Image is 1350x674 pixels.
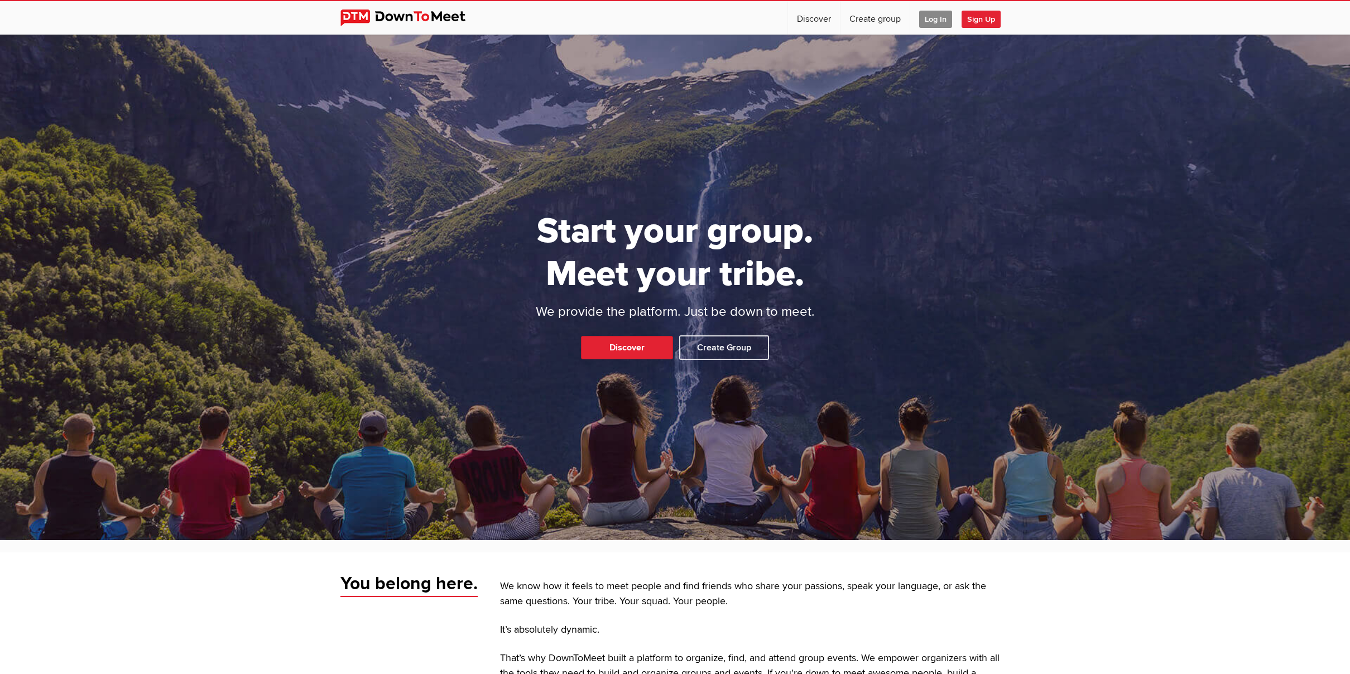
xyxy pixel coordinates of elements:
span: You belong here. [340,572,478,597]
p: We know how it feels to meet people and find friends who share your passions, speak your language... [500,579,1010,609]
a: Log In [910,1,961,35]
span: Log In [919,11,952,28]
img: DownToMeet [340,9,483,26]
a: Discover [788,1,840,35]
h1: Start your group. Meet your tribe. [494,210,857,296]
a: Create group [840,1,910,35]
p: It’s absolutely dynamic. [500,623,1010,638]
a: Create Group [679,335,769,360]
span: Sign Up [962,11,1001,28]
a: Discover [581,336,673,359]
a: Sign Up [962,1,1010,35]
